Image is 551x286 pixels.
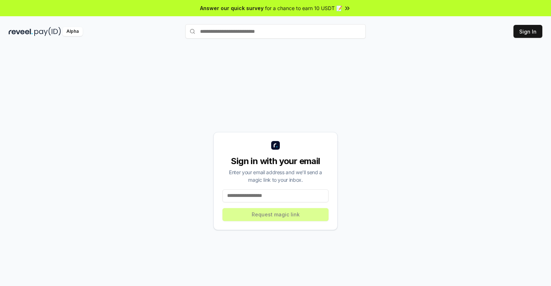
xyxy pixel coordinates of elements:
[513,25,542,38] button: Sign In
[200,4,264,12] span: Answer our quick survey
[222,155,329,167] div: Sign in with your email
[9,27,33,36] img: reveel_dark
[62,27,83,36] div: Alpha
[271,141,280,150] img: logo_small
[34,27,61,36] img: pay_id
[265,4,342,12] span: for a chance to earn 10 USDT 📝
[222,168,329,184] div: Enter your email address and we’ll send a magic link to your inbox.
